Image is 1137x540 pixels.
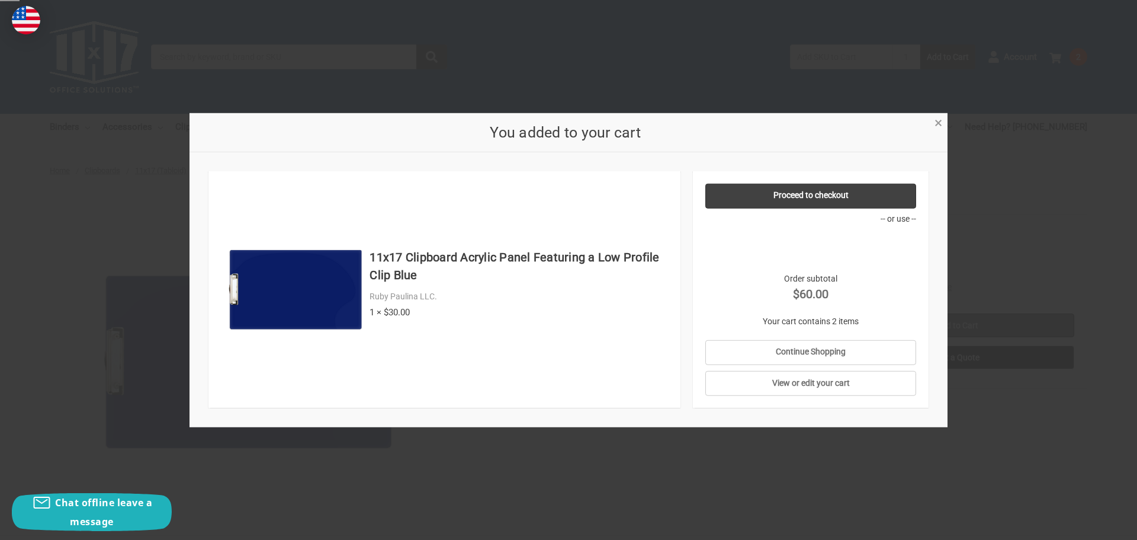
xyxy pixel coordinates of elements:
[705,340,917,365] a: Continue Shopping
[12,6,40,34] img: duty and tax information for United States
[208,121,923,143] h2: You added to your cart
[934,114,942,132] span: ×
[227,221,364,358] img: 11x17 Clipboard Acrylic Panel Featuring a Low Profile Clip Blue
[705,272,917,302] div: Order subtotal
[370,305,668,319] div: 1 × $30.00
[932,116,945,128] a: Close
[705,371,917,396] a: View or edit your cart
[705,315,917,327] p: Your cart contains 2 items
[705,285,917,302] strong: $60.00
[705,212,917,225] p: -- or use --
[55,496,152,528] span: Chat offline leave a message
[370,290,668,303] div: Ruby Paulina LLC.
[370,248,668,284] h4: 11x17 Clipboard Acrylic Panel Featuring a Low Profile Clip Blue
[12,493,172,531] button: Chat offline leave a message
[705,183,917,208] a: Proceed to checkout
